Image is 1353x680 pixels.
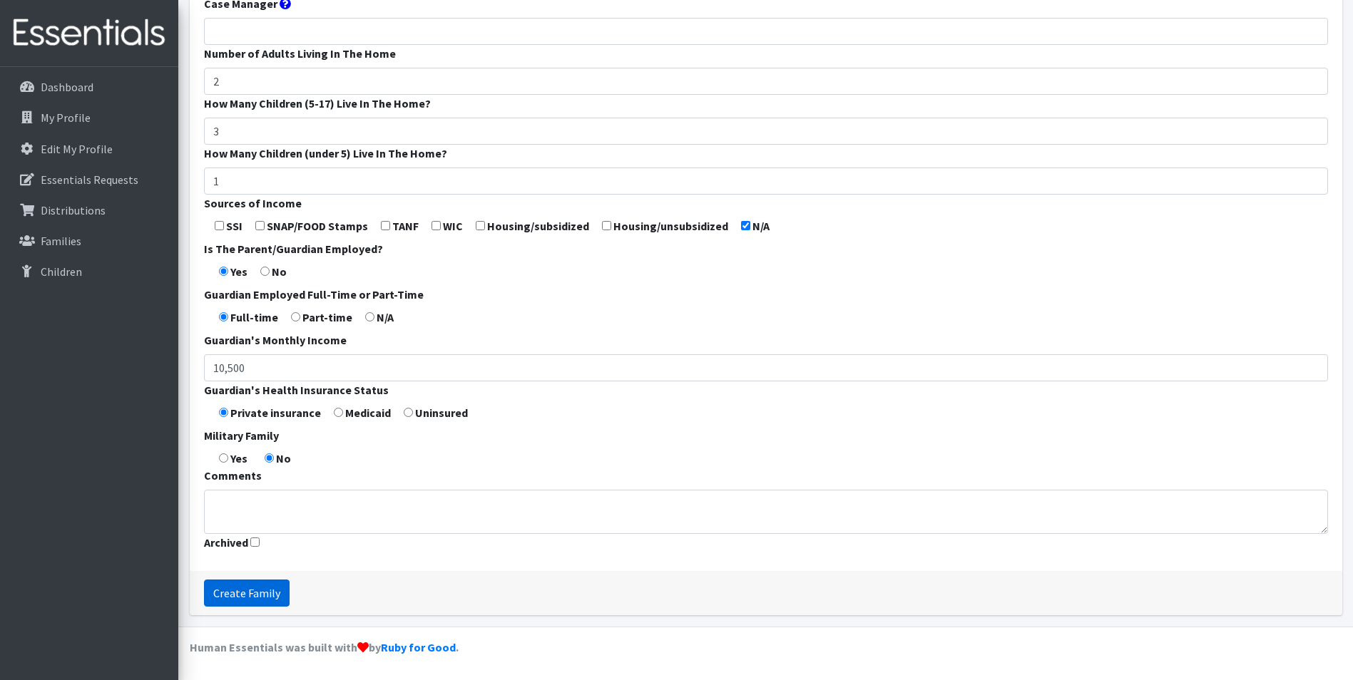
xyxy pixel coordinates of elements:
label: SSI [226,217,242,235]
img: HumanEssentials [6,9,173,57]
label: Private insurance [230,404,321,421]
p: My Profile [41,110,91,125]
p: Children [41,264,82,279]
label: Full-time [230,309,278,326]
a: Dashboard [6,73,173,101]
a: Distributions [6,196,173,225]
label: Uninsured [415,404,468,421]
a: Edit My Profile [6,135,173,163]
strong: Yes [230,451,247,465]
a: Children [6,257,173,286]
strong: No [276,451,291,465]
label: N/A [377,309,394,326]
label: Sources of Income [204,195,302,212]
label: How Many Children (5-17) Live In The Home? [204,95,431,112]
label: Comments [204,467,262,484]
p: Dashboard [41,80,93,94]
strong: Human Essentials was built with by . [190,640,459,654]
label: Guardian Employed Full-Time or Part-Time [204,286,424,303]
label: Archived [204,534,248,551]
label: Number of Adults Living In The Home [204,45,396,62]
label: Guardian's Health Insurance Status [204,381,389,398]
label: Guardian's Monthly Income [204,331,347,349]
p: Essentials Requests [41,172,138,187]
label: SNAP/FOOD Stamps [267,217,368,235]
label: Housing/unsubsidized [613,217,728,235]
label: How Many Children (under 5) Live In The Home? [204,145,447,162]
label: Yes [230,263,247,280]
label: No [272,263,287,280]
a: Essentials Requests [6,165,173,194]
label: WIC [443,217,463,235]
p: Families [41,234,81,248]
label: N/A [752,217,770,235]
p: Edit My Profile [41,142,113,156]
p: Distributions [41,203,106,217]
a: My Profile [6,103,173,132]
a: Ruby for Good [381,640,456,654]
label: Medicaid [345,404,391,421]
label: Housing/subsidized [487,217,589,235]
label: Military Family [204,427,279,444]
label: Is The Parent/Guardian Employed? [204,240,383,257]
label: Part-time [302,309,352,326]
input: Create Family [204,579,290,607]
label: TANF [392,217,419,235]
a: Families [6,227,173,255]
